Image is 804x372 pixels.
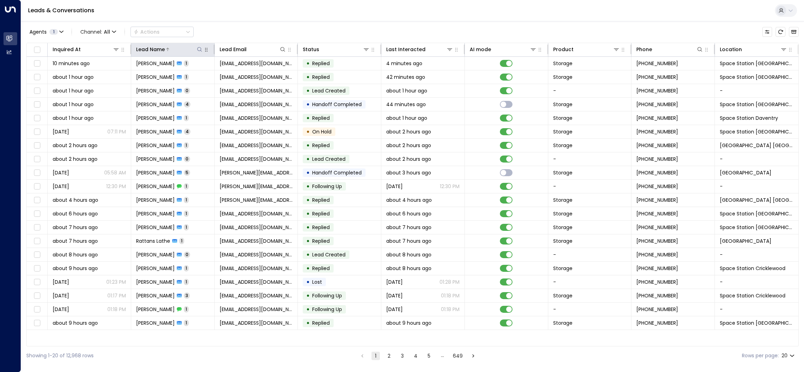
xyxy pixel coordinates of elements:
span: Space Station Banbury [720,60,793,67]
span: All [104,29,110,35]
td: - [548,152,632,166]
p: 01:18 PM [441,306,460,313]
td: - [715,152,798,166]
span: +447590122181 [636,142,678,149]
div: • [306,85,310,97]
span: 1 [184,279,189,285]
span: about 2 hours ago [386,128,431,135]
span: Storage [553,128,572,135]
span: 1 [184,74,189,80]
span: Toggle select all [33,46,41,54]
span: Replied [312,224,330,231]
span: Sep 17, 2025 [53,183,69,190]
span: about 8 hours ago [386,265,431,272]
div: • [306,180,310,192]
span: about 7 hours ago [386,224,431,231]
div: • [306,112,310,124]
span: Marius Prodan [136,292,175,299]
span: 1 [184,265,189,271]
span: Handoff Completed [312,169,362,176]
span: Toggle select row [33,278,41,287]
span: 1 [184,183,189,189]
div: Phone [636,45,703,54]
span: Storage [553,74,572,81]
span: Toggle select row [33,128,41,136]
span: Peter Doherty [136,183,175,190]
span: Space Station Garretts Green [720,101,793,108]
span: 4 [184,129,190,135]
div: 20 [782,351,796,361]
span: Spencer White [136,197,175,204]
span: 1 [184,306,189,312]
p: 01:18 PM [441,292,460,299]
button: Archived Leads [789,27,799,37]
span: Space Station Banbury [720,128,793,135]
div: Inquired At [53,45,81,54]
span: Space Station Solihull [720,74,793,81]
div: • [306,249,310,261]
span: 1 [179,238,184,244]
span: Toggle select row [33,114,41,123]
span: Replied [312,319,330,326]
span: +447598604728 [636,74,678,81]
span: marius88855@gmail.com [220,251,293,258]
span: nzalanyi@yahoo.com [220,142,293,149]
span: Toggle select row [33,305,41,314]
span: about 1 hour ago [386,87,427,94]
button: Customize [762,27,772,37]
span: Space Station Uxbridge [720,142,793,149]
span: Toggle select row [33,87,41,95]
span: Toggle select row [33,155,41,164]
span: Space Station Slough [720,169,771,176]
span: +447581190449 [636,319,678,326]
span: danielius.137@gmail.com [220,115,293,122]
span: about 8 hours ago [386,251,431,258]
div: • [306,262,310,274]
td: - [715,180,798,193]
span: about 3 hours ago [386,169,431,176]
span: Toggle select row [33,100,41,109]
div: Button group with a nested menu [130,27,194,37]
span: Storage [553,169,572,176]
span: Marcus Moody [136,87,175,94]
span: about 1 hour ago [53,74,94,81]
span: Marius Prodan [136,265,175,272]
p: 01:18 PM [107,306,126,313]
span: evewilkinson15@outlook.com [220,319,293,326]
span: Toggle select row [33,264,41,273]
div: • [306,153,310,165]
span: Rattans Lathe [136,237,170,244]
span: about 7 hours ago [53,237,98,244]
td: - [715,248,798,261]
span: +447471858581 [636,292,678,299]
span: Agents [29,29,47,34]
span: Sep 18, 2025 [386,278,403,285]
div: Lead Name [136,45,203,54]
span: Replied [312,197,330,204]
span: about 6 hours ago [386,210,431,217]
span: about 4 hours ago [53,197,98,204]
span: Space Station Garretts Green [720,319,793,326]
span: Sep 17, 2025 [386,183,403,190]
span: Space Station Cricklewood [720,292,785,299]
span: +447421122549 [636,169,678,176]
span: Ashley Marles [136,224,175,231]
span: Following Up [312,183,342,190]
span: Toggle select row [33,250,41,259]
a: Leads & Conversations [28,6,94,14]
span: +447792975963 [636,210,678,217]
div: • [306,276,310,288]
button: Go to page 2 [385,352,393,360]
span: Storage [553,115,572,122]
span: marius88855@gmail.com [220,306,293,313]
span: On Hold [312,128,331,135]
span: Storage [553,197,572,204]
span: Sep 18, 2025 [386,292,403,299]
p: 01:28 PM [440,278,460,285]
span: Handoff Completed [312,101,362,108]
div: • [306,139,310,151]
button: Go to page 5 [425,352,433,360]
span: +447471858581 [636,251,678,258]
div: Inquired At [53,45,120,54]
span: Toggle select row [33,73,41,82]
